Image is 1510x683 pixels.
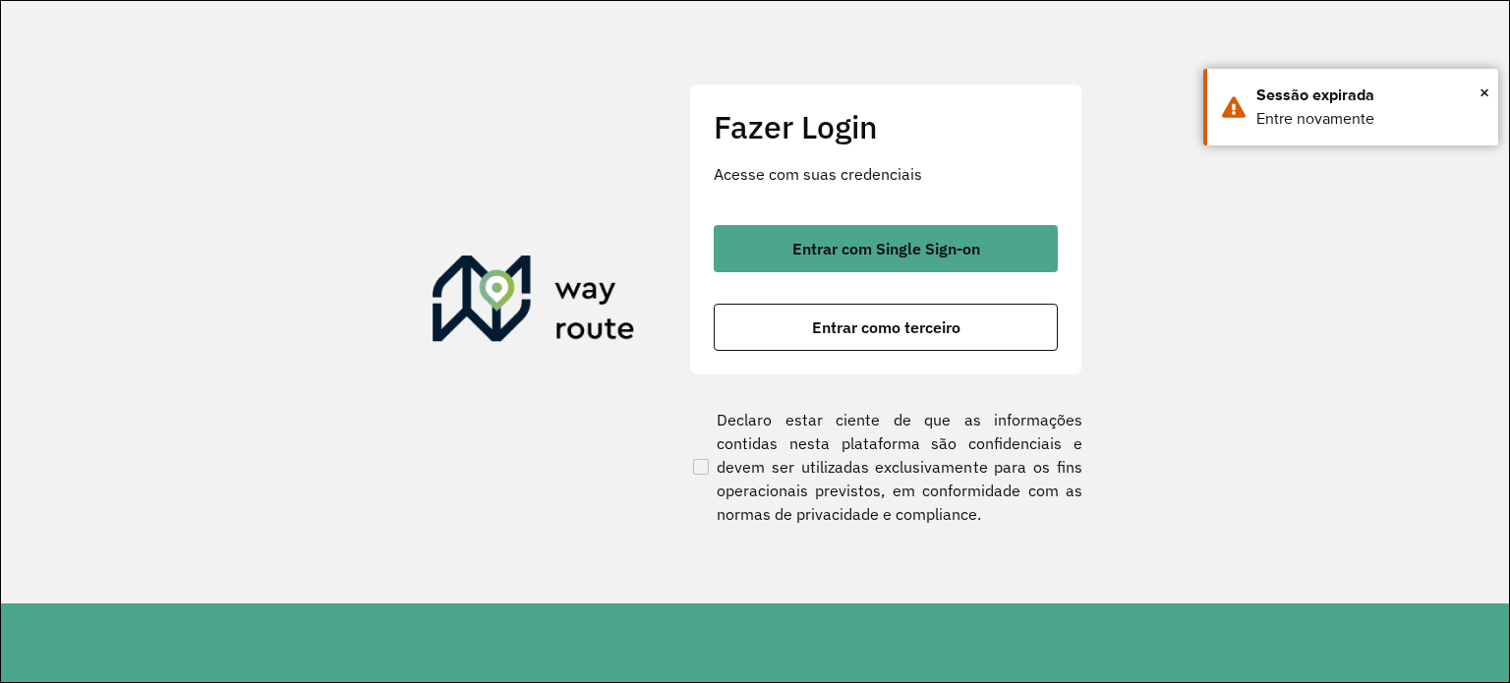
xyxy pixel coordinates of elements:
span: Entrar como terceiro [812,319,960,335]
h2: Fazer Login [714,108,1058,145]
button: Close [1480,78,1489,107]
button: button [714,225,1058,272]
label: Declaro estar ciente de que as informações contidas nesta plataforma são confidenciais e devem se... [689,408,1082,526]
div: Entre novamente [1256,107,1483,131]
span: × [1480,78,1489,107]
img: Roteirizador AmbevTech [433,256,635,350]
div: Sessão expirada [1256,84,1483,107]
p: Acesse com suas credenciais [714,162,1058,186]
span: Entrar com Single Sign-on [792,241,980,256]
button: button [714,304,1058,351]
